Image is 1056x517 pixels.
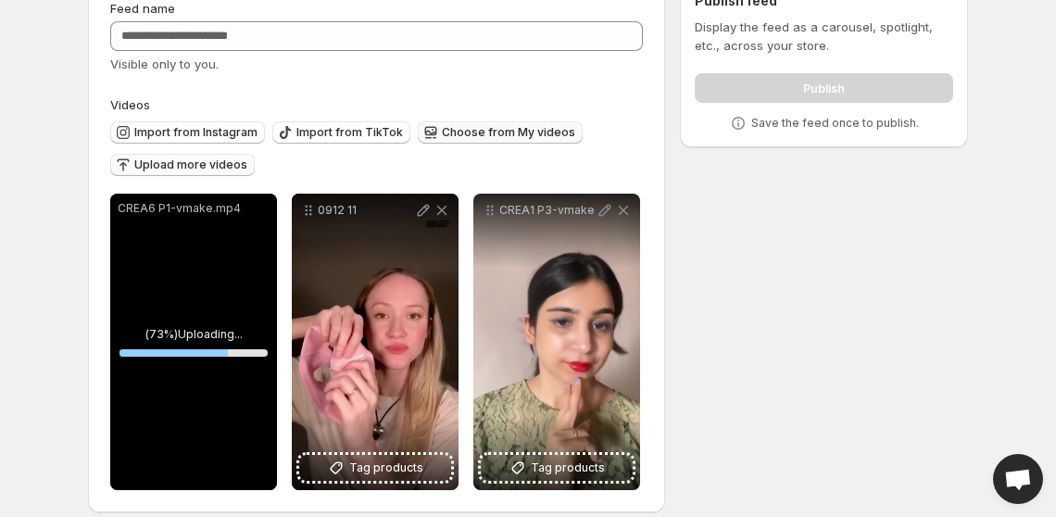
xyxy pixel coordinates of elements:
[110,1,175,16] span: Feed name
[695,18,953,55] p: Display the feed as a carousel, spotlight, etc., across your store.
[118,201,270,216] p: CREA6 P1-vmake.mp4
[299,455,451,481] button: Tag products
[531,459,605,477] span: Tag products
[481,455,633,481] button: Tag products
[473,194,640,490] div: CREA1 P3-vmakeTag products
[349,459,423,477] span: Tag products
[296,125,403,140] span: Import from TikTok
[110,97,150,112] span: Videos
[134,125,258,140] span: Import from Instagram
[110,121,265,144] button: Import from Instagram
[751,116,919,131] p: Save the feed once to publish.
[499,203,596,218] p: CREA1 P3-vmake
[993,454,1043,504] div: Open chat
[272,121,410,144] button: Import from TikTok
[110,57,219,71] span: Visible only to you.
[292,194,459,490] div: 0912 11Tag products
[318,203,414,218] p: 0912 11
